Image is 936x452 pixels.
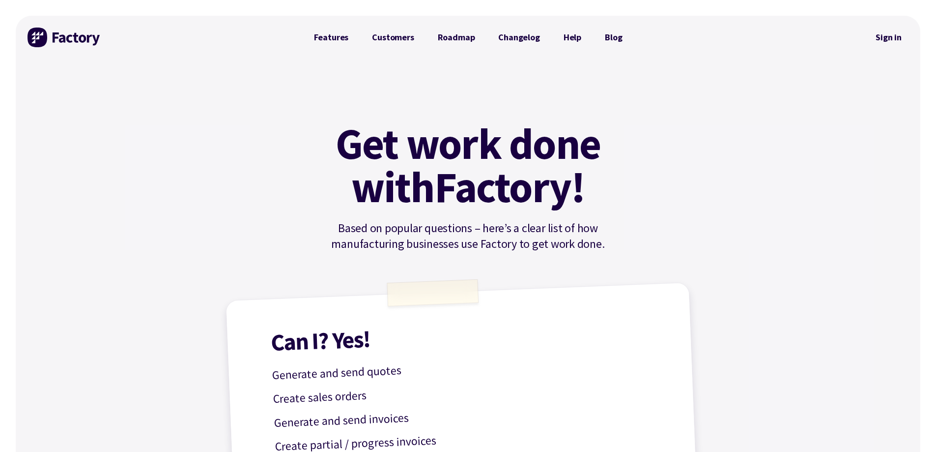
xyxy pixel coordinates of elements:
[360,28,425,47] a: Customers
[272,351,664,385] p: Generate and send quotes
[869,26,908,49] a: Sign in
[593,28,634,47] a: Blog
[302,28,361,47] a: Features
[434,165,585,209] mark: Factory!
[321,122,616,209] h1: Get work done with
[273,374,665,409] p: Create sales orders
[486,28,551,47] a: Changelog
[270,315,663,354] h1: Can I? Yes!
[869,26,908,49] nav: Secondary Navigation
[302,220,634,252] p: Based on popular questions – here’s a clear list of how manufacturing businesses use Factory to g...
[552,28,593,47] a: Help
[28,28,101,47] img: Factory
[302,28,634,47] nav: Primary Navigation
[426,28,487,47] a: Roadmap
[274,398,666,433] p: Generate and send invoices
